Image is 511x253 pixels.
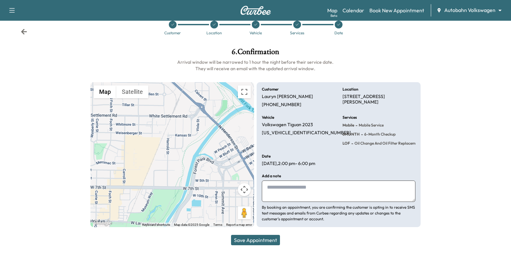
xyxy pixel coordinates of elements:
a: Report a map error [226,223,252,226]
span: Mobile Service [357,123,384,128]
p: [PHONE_NUMBER] [262,102,301,108]
p: Volkswagen Tiguan 2023 [262,122,313,128]
h6: Vehicle [262,115,274,119]
button: Show street map [94,85,116,98]
h6: Customer [262,87,279,91]
button: Toggle fullscreen view [238,85,251,98]
h6: Arrival window will be narrowed to 1 hour the night before their service date. They will receive ... [90,59,421,72]
div: Date [334,31,343,35]
button: Save Appointment [231,235,280,245]
span: 6MONTH [343,132,360,137]
a: Open this area in Google Maps (opens a new window) [92,219,113,227]
div: Back [21,28,27,35]
a: Book New Appointment [369,6,424,14]
p: Lauryn [PERSON_NAME] [262,94,313,100]
button: Drag Pegman onto the map to open Street View [238,206,251,219]
p: [DATE] , 2:00 pm - 6:00 pm [262,161,315,167]
span: LOF [343,141,350,146]
span: 6-month checkup [363,132,396,137]
p: By booking an appointment, you are confirming the customer is opting in to receive SMS text messa... [262,204,415,222]
h6: Add a note [262,174,281,178]
div: Customer [164,31,181,35]
span: Oil Change and Oil Filter Replacement [353,141,421,146]
h6: Services [343,115,357,119]
div: Location [206,31,222,35]
span: - [350,140,353,147]
img: Google [92,219,113,227]
span: Autobahn Volkswagen [444,6,495,14]
p: [STREET_ADDRESS][PERSON_NAME] [343,94,415,105]
span: - [360,131,363,137]
a: MapBeta [327,6,337,14]
div: Beta [331,13,337,18]
div: Vehicle [250,31,262,35]
img: Curbee Logo [240,6,271,15]
span: Map data ©2025 Google [174,223,209,226]
div: Services [290,31,304,35]
button: Map camera controls [238,183,251,196]
a: Terms (opens in new tab) [213,223,222,226]
a: Calendar [343,6,364,14]
button: Keyboard shortcuts [142,223,170,227]
button: Show satellite imagery [116,85,148,98]
span: - [354,122,357,128]
h1: 6 . Confirmation [90,48,421,59]
h6: Location [343,87,358,91]
span: Mobile [343,123,354,128]
p: [US_VEHICLE_IDENTIFICATION_NUMBER] [262,130,351,136]
h6: Date [262,154,271,158]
